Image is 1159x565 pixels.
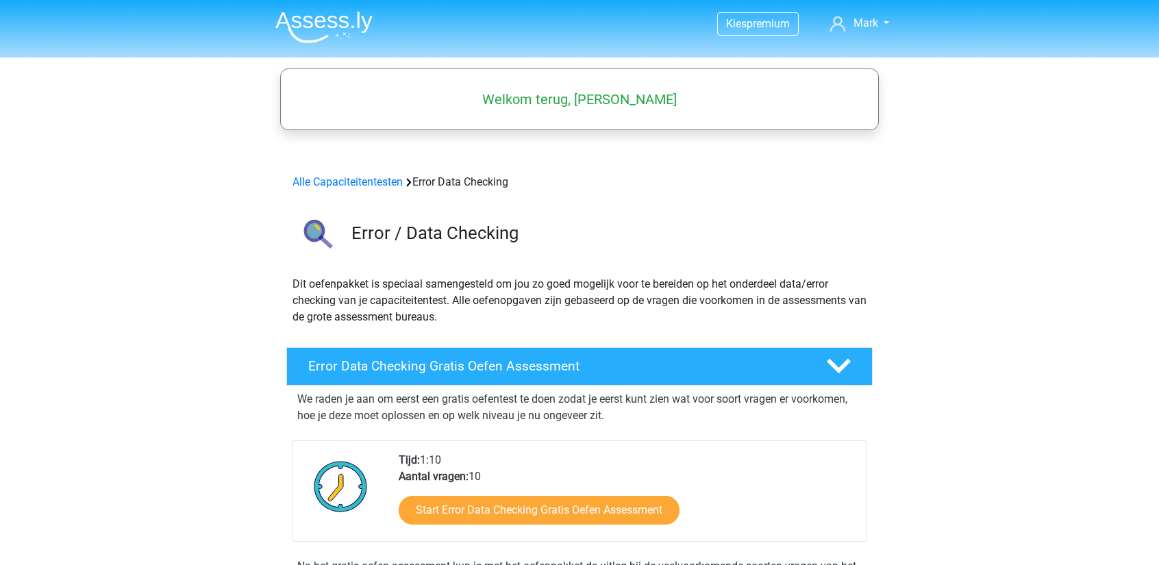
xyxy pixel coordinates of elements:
[399,496,680,525] a: Start Error Data Checking Gratis Oefen Assessment
[718,14,798,33] a: Kiespremium
[287,207,345,265] img: error data checking
[388,452,866,541] div: 1:10 10
[287,174,872,190] div: Error Data Checking
[287,91,872,108] h5: Welkom terug, [PERSON_NAME]
[853,16,878,29] span: Mark
[399,470,469,483] b: Aantal vragen:
[747,17,790,30] span: premium
[306,452,375,520] img: Klok
[726,17,747,30] span: Kies
[292,175,403,188] a: Alle Capaciteitentesten
[275,11,373,43] img: Assessly
[399,453,420,466] b: Tijd:
[281,347,878,386] a: Error Data Checking Gratis Oefen Assessment
[351,223,862,244] h3: Error / Data Checking
[825,15,895,32] a: Mark
[292,276,867,325] p: Dit oefenpakket is speciaal samengesteld om jou zo goed mogelijk voor te bereiden op het onderdee...
[308,358,804,374] h4: Error Data Checking Gratis Oefen Assessment
[297,391,862,424] p: We raden je aan om eerst een gratis oefentest te doen zodat je eerst kunt zien wat voor soort vra...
